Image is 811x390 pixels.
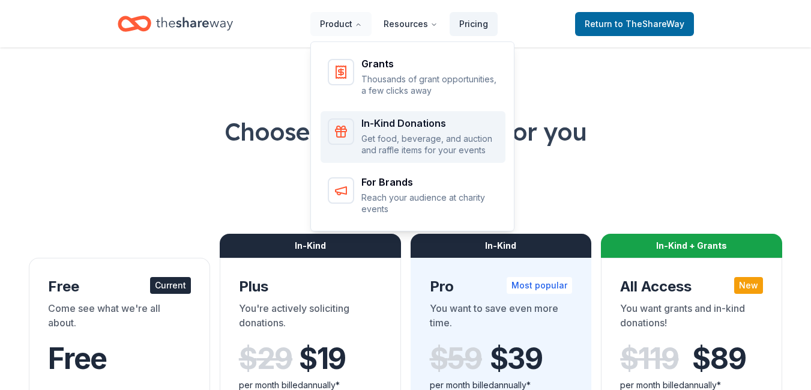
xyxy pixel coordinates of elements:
[620,301,763,335] div: You want grants and in-kind donations!
[374,12,447,36] button: Resources
[490,342,543,376] span: $ 39
[734,277,763,294] div: New
[361,192,498,215] p: Reach your audience at charity events
[48,277,191,296] div: Free
[310,12,372,36] button: Product
[118,10,233,38] a: Home
[321,111,505,163] a: In-Kind DonationsGet food, beverage, and auction and raffle items for your events
[220,234,401,258] div: In-Kind
[299,342,346,376] span: $ 19
[411,234,592,258] div: In-Kind
[321,170,505,222] a: For BrandsReach your audience at charity events
[29,115,782,148] h1: Choose the perfect plan for you
[48,341,107,376] span: Free
[692,342,746,376] span: $ 89
[430,301,573,335] div: You want to save even more time.
[361,177,498,187] div: For Brands
[361,59,498,69] div: Grants
[615,19,684,29] span: to TheShareWay
[311,42,515,232] div: Product
[507,277,572,294] div: Most popular
[239,277,382,296] div: Plus
[575,12,694,36] a: Returnto TheShareWay
[321,52,505,104] a: GrantsThousands of grant opportunities, a few clicks away
[48,301,191,335] div: Come see what we're all about.
[310,10,498,38] nav: Main
[601,234,782,258] div: In-Kind + Grants
[361,133,498,156] p: Get food, beverage, and auction and raffle items for your events
[239,301,382,335] div: You're actively soliciting donations.
[361,118,498,128] div: In-Kind Donations
[361,73,498,97] p: Thousands of grant opportunities, a few clicks away
[585,17,684,31] span: Return
[150,277,191,294] div: Current
[620,277,763,296] div: All Access
[430,277,573,296] div: Pro
[450,12,498,36] a: Pricing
